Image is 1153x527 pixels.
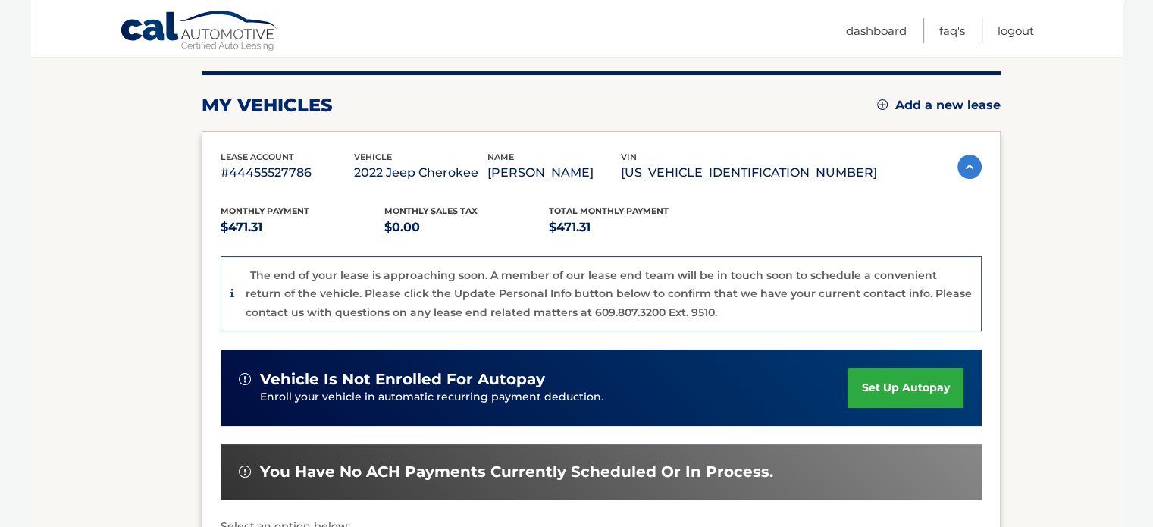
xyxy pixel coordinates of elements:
[221,162,354,184] p: #44455527786
[877,99,888,110] img: add.svg
[354,162,487,184] p: 2022 Jeep Cherokee
[621,162,877,184] p: [US_VEHICLE_IDENTIFICATION_NUMBER]
[998,18,1034,43] a: Logout
[621,152,637,162] span: vin
[877,98,1001,113] a: Add a new lease
[221,205,309,216] span: Monthly Payment
[260,389,848,406] p: Enroll your vehicle in automatic recurring payment deduction.
[848,368,963,408] a: set up autopay
[221,152,294,162] span: lease account
[221,217,385,238] p: $471.31
[846,18,907,43] a: Dashboard
[939,18,965,43] a: FAQ's
[246,268,972,319] p: The end of your lease is approaching soon. A member of our lease end team will be in touch soon t...
[354,152,392,162] span: vehicle
[487,152,514,162] span: name
[239,466,251,478] img: alert-white.svg
[384,217,549,238] p: $0.00
[384,205,478,216] span: Monthly sales Tax
[487,162,621,184] p: [PERSON_NAME]
[260,463,773,482] span: You have no ACH payments currently scheduled or in process.
[120,10,279,54] a: Cal Automotive
[202,94,333,117] h2: my vehicles
[549,217,713,238] p: $471.31
[549,205,669,216] span: Total Monthly Payment
[957,155,982,179] img: accordion-active.svg
[239,373,251,385] img: alert-white.svg
[260,370,545,389] span: vehicle is not enrolled for autopay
